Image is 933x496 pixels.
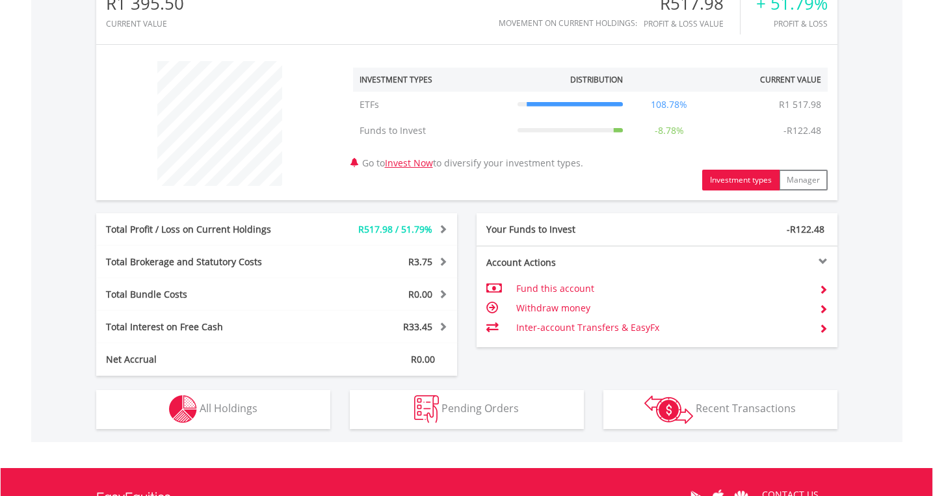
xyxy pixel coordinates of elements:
[411,353,435,365] span: R0.00
[570,74,623,85] div: Distribution
[96,390,330,429] button: All Holdings
[414,395,439,423] img: pending_instructions-wht.png
[358,223,432,235] span: R517.98 / 51.79%
[477,223,657,236] div: Your Funds to Invest
[516,298,808,318] td: Withdraw money
[353,118,511,144] td: Funds to Invest
[96,223,307,236] div: Total Profit / Loss on Current Holdings
[702,170,780,190] button: Investment types
[777,118,828,144] td: -R122.48
[408,288,432,300] span: R0.00
[696,401,796,415] span: Recent Transactions
[385,157,433,169] a: Invest Now
[477,256,657,269] div: Account Actions
[499,19,637,27] div: Movement on Current Holdings:
[403,320,432,333] span: R33.45
[343,55,837,190] div: Go to to diversify your investment types.
[772,92,828,118] td: R1 517.98
[441,401,519,415] span: Pending Orders
[353,92,511,118] td: ETFs
[96,320,307,333] div: Total Interest on Free Cash
[408,255,432,268] span: R3.75
[96,288,307,301] div: Total Bundle Costs
[644,20,740,28] div: Profit & Loss Value
[756,20,828,28] div: Profit & Loss
[96,353,307,366] div: Net Accrual
[787,223,824,235] span: -R122.48
[106,20,184,28] div: CURRENT VALUE
[629,118,709,144] td: -8.78%
[629,92,709,118] td: 108.78%
[709,68,828,92] th: Current Value
[516,318,808,337] td: Inter-account Transfers & EasyFx
[603,390,837,429] button: Recent Transactions
[200,401,257,415] span: All Holdings
[353,68,511,92] th: Investment Types
[644,395,693,424] img: transactions-zar-wht.png
[779,170,828,190] button: Manager
[96,255,307,268] div: Total Brokerage and Statutory Costs
[516,279,808,298] td: Fund this account
[169,395,197,423] img: holdings-wht.png
[350,390,584,429] button: Pending Orders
